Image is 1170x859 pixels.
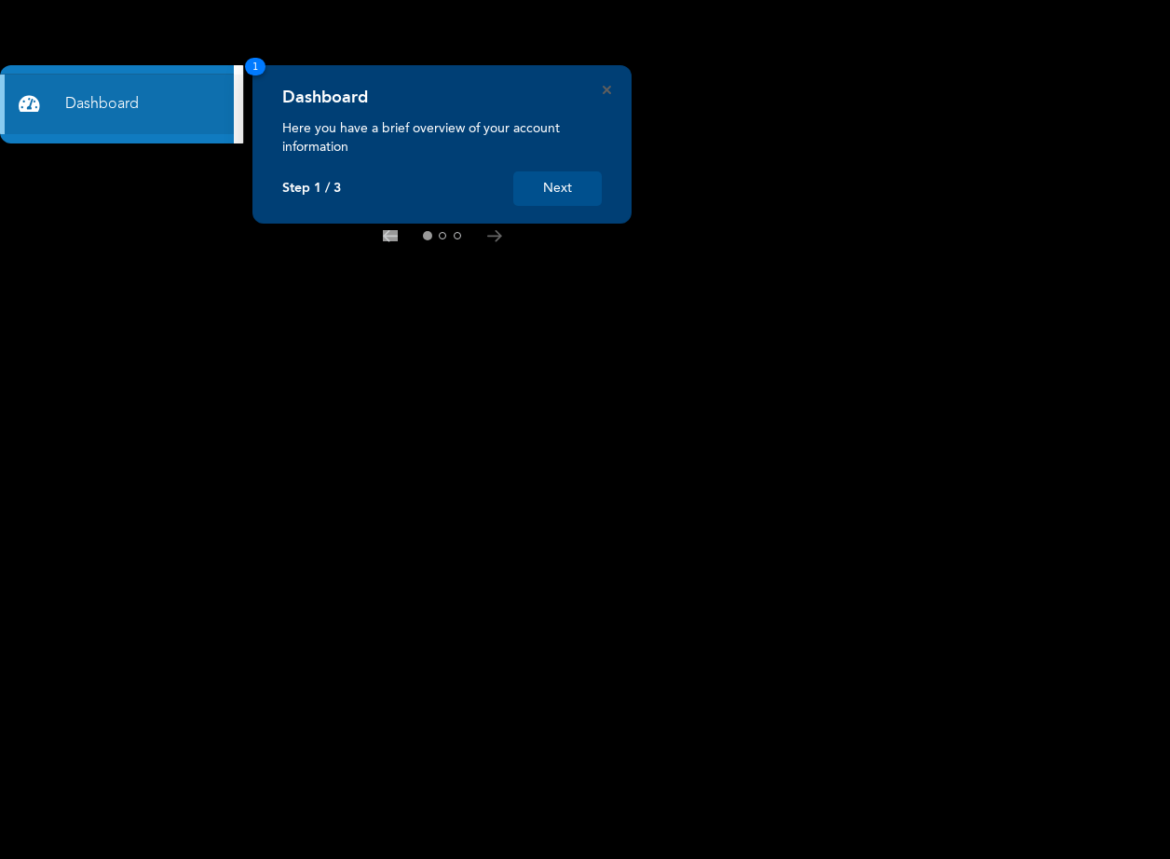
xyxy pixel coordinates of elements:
[282,119,602,157] p: Here you have a brief overview of your account information
[513,171,602,206] button: Next
[603,86,611,94] button: Close
[282,88,368,108] h4: Dashboard
[282,181,341,197] p: Step 1 / 3
[245,58,265,75] span: 1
